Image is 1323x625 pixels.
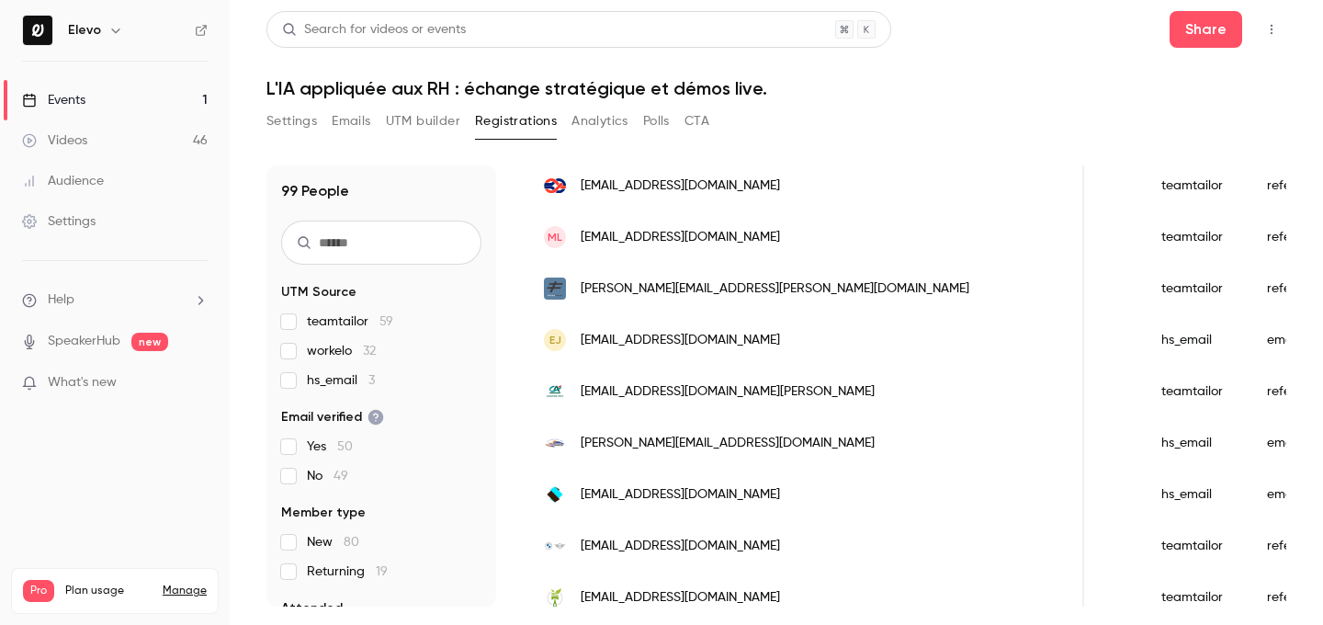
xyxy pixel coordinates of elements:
div: Events [22,91,85,109]
div: Search for videos or events [282,20,466,40]
h6: Elevo [68,21,101,40]
span: Attended [281,599,343,618]
span: ML [548,229,562,245]
img: weavy.fr [544,178,566,193]
div: hs_email [1143,314,1249,366]
span: [PERSON_NAME][EMAIL_ADDRESS][PERSON_NAME][DOMAIN_NAME] [581,279,969,299]
span: teamtailor [307,312,393,331]
span: Returning [307,562,388,581]
img: opisto.com [544,586,566,608]
span: EJ [549,332,561,348]
span: [EMAIL_ADDRESS][DOMAIN_NAME] [581,228,780,247]
div: teamtailor [1143,160,1249,211]
span: workelo [307,342,376,360]
button: Settings [266,107,317,136]
li: help-dropdown-opener [22,290,208,310]
img: faurie.fr [544,278,566,300]
button: UTM builder [386,107,460,136]
span: [EMAIL_ADDRESS][DOMAIN_NAME] [581,485,780,505]
div: Settings [22,212,96,231]
span: [EMAIL_ADDRESS][DOMAIN_NAME] [581,537,780,556]
span: hs_email [307,371,375,390]
span: What's new [48,373,117,392]
span: [EMAIL_ADDRESS][DOMAIN_NAME] [581,588,780,608]
button: Analytics [571,107,628,136]
span: UTM Source [281,283,356,301]
h1: 99 People [281,180,349,202]
span: 80 [344,536,359,549]
span: [EMAIL_ADDRESS][DOMAIN_NAME] [581,331,780,350]
a: SpeakerHub [48,332,120,351]
img: ca-des-savoie.fr [544,381,566,403]
div: teamtailor [1143,572,1249,623]
div: teamtailor [1143,211,1249,263]
span: 49 [334,470,348,483]
span: Pro [23,580,54,602]
button: CTA [684,107,709,136]
img: ag2rlamondiale.fr [544,483,566,506]
span: No [307,467,348,485]
span: Yes [307,437,353,456]
div: Audience [22,172,104,190]
span: Plan usage [65,584,152,598]
button: Registrations [475,107,557,136]
span: 50 [337,440,353,453]
span: new [131,333,168,351]
span: [EMAIL_ADDRESS][DOMAIN_NAME][PERSON_NAME] [581,382,875,402]
span: 32 [363,345,376,358]
button: Polls [643,107,670,136]
span: 59 [379,315,393,328]
span: [PERSON_NAME][EMAIL_ADDRESS][DOMAIN_NAME] [581,434,875,453]
span: 3 [368,374,375,387]
span: 19 [376,565,388,578]
span: Member type [281,504,366,522]
span: New [307,533,359,551]
div: hs_email [1143,417,1249,469]
img: Elevo [23,16,52,45]
span: Help [48,290,74,310]
a: Manage [163,584,207,598]
img: indigo.net.bmw.fr [544,535,566,557]
span: Email verified [281,408,384,426]
div: teamtailor [1143,263,1249,314]
img: lrgeb.fr [544,432,566,454]
span: [EMAIL_ADDRESS][DOMAIN_NAME] [581,176,780,196]
div: teamtailor [1143,520,1249,572]
h1: L'IA appliquée aux RH : échange stratégique et démos live. [266,77,1286,99]
div: hs_email [1143,469,1249,520]
div: teamtailor [1143,366,1249,417]
button: Emails [332,107,370,136]
div: Videos [22,131,87,150]
button: Share [1170,11,1242,48]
